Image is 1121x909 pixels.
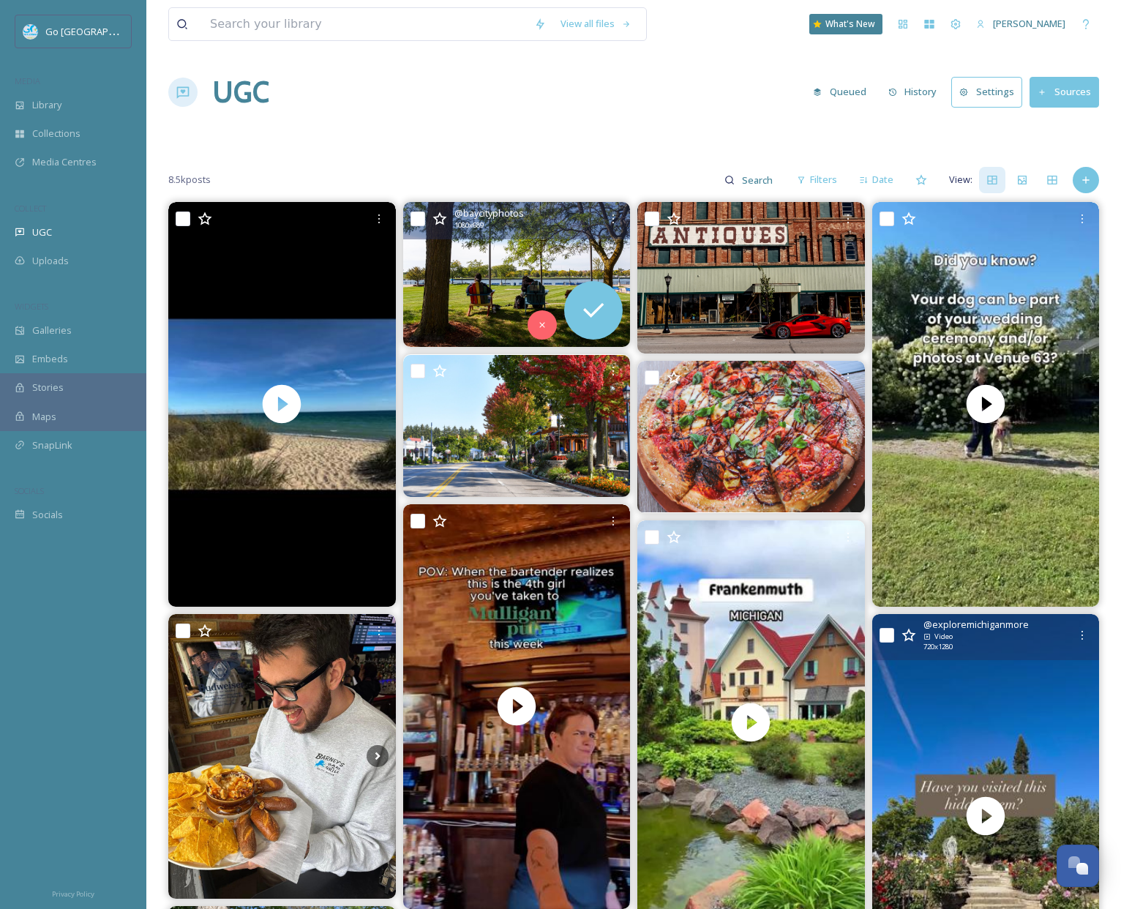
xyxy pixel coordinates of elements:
img: Afternoon in Wenonah Park. #baycitymichigan #baycitymi #greatlakesbay #downtownbaycity #michigana... [403,202,631,347]
span: Maps [32,410,56,424]
video: #fyp #downtownbaycity #baycitymi #Michigan #bartender #serverlife #serviceindustry [402,504,630,909]
span: Go [GEOGRAPHIC_DATA] [45,24,154,38]
span: View: [949,173,972,187]
a: Settings [951,77,1030,107]
span: SnapLink [32,438,72,452]
a: UGC [212,70,269,114]
span: MEDIA [15,75,40,86]
span: Media Centres [32,155,97,169]
span: 8.5k posts [168,173,211,187]
span: Filters [810,173,837,187]
input: Search [735,165,782,195]
input: Search your library [203,8,527,40]
a: What's New [809,14,882,34]
a: View all files [553,10,639,38]
img: thumbnail [402,504,630,909]
span: [PERSON_NAME] [993,17,1065,30]
span: Video [934,632,953,642]
img: thumbnail [168,202,396,607]
span: Galleries [32,323,72,337]
span: Stories [32,381,64,394]
span: Date [872,173,893,187]
a: Privacy Policy [52,884,94,902]
img: Old & new on Water Street.#baycitymichigan #baycitymi #greatlakesbay #downtownbaycity #michiganaw... [637,202,865,353]
span: 1080 x 689 [454,220,484,231]
button: Settings [951,77,1022,107]
span: 720 x 1280 [923,642,953,652]
span: Library [32,98,61,112]
img: It's beginning to look a lot like fall in Michigan's Little Bavaria...🍂🍁🍃 Happy first day of Octo... [403,355,631,497]
button: History [881,78,945,106]
span: Uploads [32,254,69,268]
span: WIDGETS [15,301,48,312]
span: Privacy Policy [52,889,94,899]
span: UGC [32,225,52,239]
a: Queued [806,78,881,106]
span: COLLECT [15,203,46,214]
span: Embeds [32,352,68,366]
span: @ baycityphotos [454,206,524,220]
span: @ exploremichiganmore [923,618,1029,632]
a: History [881,78,952,106]
video: No need to book a barn to include your furry friend. Reach out to learn more about our Wedding pa... [871,202,1099,607]
button: Sources [1030,77,1099,107]
span: Socials [32,508,63,522]
a: [PERSON_NAME] [969,10,1073,38]
button: Open Chat [1057,845,1099,887]
img: thumbnail [871,202,1099,607]
button: Queued [806,78,874,106]
video: Day 3 - Had to take a side trip to Port Huron and it was so worth it! Lake Huron is such a beauti... [168,202,396,607]
img: GoGreatLogo_MISkies_RegionalTrails%20%281%29.png [23,24,38,39]
span: SOCIALS [15,485,44,496]
img: T.Dub's balsamic swirl! #TDubs #Frankenmuth #pizzalovers #PizzaArtistry #pizzagoals #pizza #TDubs... [637,361,865,512]
img: He’s back! A new month & a new KICK OFF QUESO 🔥 Check out richardeats_ Buffalo Chicken Queso 🔥 Sh... [168,614,396,898]
span: Collections [32,127,80,141]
